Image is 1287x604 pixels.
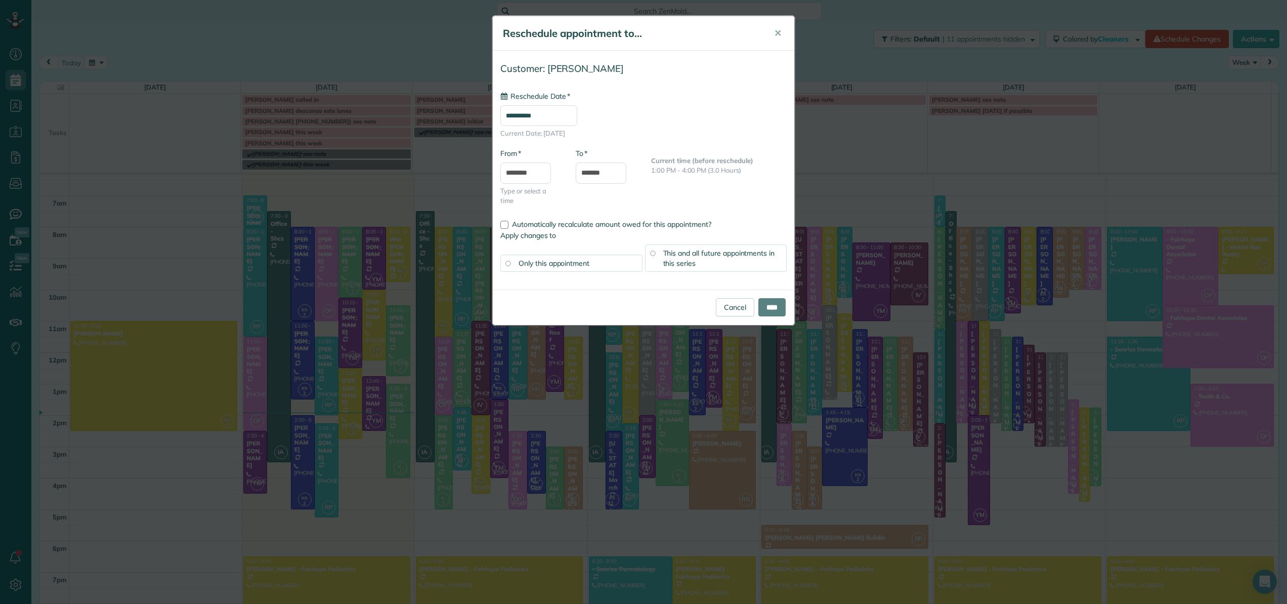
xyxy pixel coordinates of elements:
span: ✕ [774,27,782,39]
p: 1:00 PM - 4:00 PM (3.0 Hours) [651,166,787,175]
h4: Customer: [PERSON_NAME] [500,63,787,74]
b: Current time (before reschedule) [651,156,753,165]
span: This and all future appointments in this series [663,249,775,268]
h5: Reschedule appointment to... [503,26,760,41]
span: Only this appointment [519,259,589,268]
label: From [500,148,521,158]
span: Type or select a time [500,186,561,206]
label: Reschedule Date [500,91,570,101]
input: Only this appointment [505,261,510,266]
input: This and all future appointments in this series [650,251,655,256]
span: Current Date: [DATE] [500,129,787,138]
label: Apply changes to [500,230,787,240]
span: Automatically recalculate amount owed for this appointment? [512,220,711,229]
label: To [576,148,587,158]
a: Cancel [716,298,754,316]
